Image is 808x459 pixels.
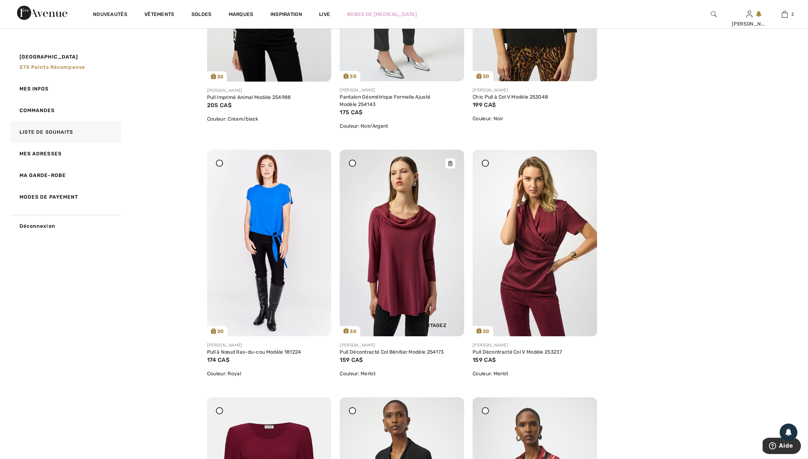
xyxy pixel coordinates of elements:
[207,94,291,100] a: Pull Imprimé Animal Modèle 254988
[207,87,331,94] div: [PERSON_NAME]
[9,78,121,100] a: Mes infos
[473,349,562,355] a: Pull Décontracté Col V Modèle 253237
[9,215,121,237] a: Déconnexion
[340,356,363,363] span: 159 CA$
[319,11,330,18] a: Live
[340,122,464,130] div: Couleur: Noir/Argent
[340,150,464,336] img: joseph-ribkoff-tops-merlot_254173e_3_028c_search.jpg
[207,370,331,377] div: Couleur: Royal
[207,150,331,336] a: 30
[340,150,464,336] a: 30
[207,349,301,355] a: Pull à Nœud Ras-du-cou Modèle 181224
[408,306,459,331] div: Partagez
[9,165,121,186] a: Ma garde-robe
[746,10,752,18] img: Mes infos
[473,150,597,336] a: 30
[763,438,801,455] iframe: Ouvre un widget dans lequel vous pouvez trouver plus d’informations
[473,150,597,336] img: joseph-ribkoff-tops-merlot_253237b_2_2842_search.jpg
[473,94,548,100] a: Chic Pull à Col V Modèle 253048
[207,102,232,109] span: 205 CA$
[746,11,752,17] a: Se connecter
[207,342,331,348] div: [PERSON_NAME]
[767,10,802,18] a: 2
[93,11,127,19] a: Nouveautés
[340,87,464,93] div: [PERSON_NAME]
[473,101,496,108] span: 199 CA$
[340,342,464,348] div: [PERSON_NAME]
[9,143,121,165] a: Mes adresses
[340,109,362,116] span: 175 CA$
[340,349,444,355] a: Pull Décontracté Col Bénitier Modèle 254173
[229,11,253,19] a: Marques
[340,370,464,377] div: Couleur: Merlot
[782,10,788,18] img: Mon panier
[711,10,717,18] img: recherche
[191,11,212,19] a: Soldes
[271,11,302,19] span: Inspiration
[207,115,331,123] div: Couleur: Cream/black
[347,11,417,18] a: Robes de [MEDICAL_DATA]
[9,121,121,143] a: Liste de souhaits
[207,150,331,336] img: frank-lyman-tops-royal_6281181224i1_5c81_search.jpg
[17,6,67,20] img: 1ère Avenue
[9,100,121,121] a: Commandes
[9,186,121,208] a: Modes de payement
[473,342,597,348] div: [PERSON_NAME]
[19,53,78,61] span: [GEOGRAPHIC_DATA]
[791,11,794,17] span: 2
[473,115,597,122] div: Couleur: Noir
[144,11,174,19] a: Vêtements
[473,356,496,363] span: 159 CA$
[207,356,229,363] span: 174 CA$
[340,94,430,107] a: Pantalon Géométrique Formelle Ajusté Modèle 254143
[473,370,597,377] div: Couleur: Merlot
[732,20,767,28] div: [PERSON_NAME]
[473,87,597,93] div: [PERSON_NAME]
[19,64,85,70] span: 275 Points récompense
